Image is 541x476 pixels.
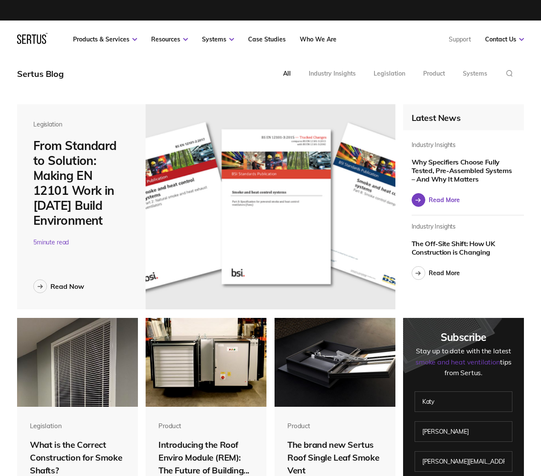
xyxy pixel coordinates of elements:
[429,269,460,277] div: Read More
[412,158,513,183] div: Why Specifiers Choose Fully Tested, Pre-Assembled Systems – And Why It Matters
[415,391,512,412] input: First name**
[33,120,129,128] div: Legislation
[412,266,460,280] a: Read More
[287,422,383,430] div: Product
[33,138,129,228] div: From Standard to Solution: Making EN 12101 Work in [DATE] Build Environment
[248,35,286,43] a: Case Studies
[412,223,456,230] div: Industry Insights
[300,35,336,43] a: Who We Are
[463,70,487,77] div: Systems
[415,421,512,442] input: Last name**
[423,70,445,77] div: Product
[17,68,64,79] div: Sertus Blog
[485,35,524,43] a: Contact Us
[498,435,541,476] iframe: Chat Widget
[449,35,471,43] a: Support
[415,346,512,379] div: Stay up to date with the latest tips from Sertus.
[309,70,356,77] div: Industry Insights
[30,422,125,430] div: Legislation
[415,358,500,366] span: smoke and heat ventilation
[50,282,84,291] div: Read Now
[429,196,460,204] div: Read More
[202,35,234,43] a: Systems
[412,112,515,123] div: Latest News
[412,239,513,256] div: The Off-Site Shift: How UK Construction is Changing
[412,193,460,207] a: Read More
[33,238,129,246] div: 5 minute read
[415,331,512,344] div: Subscribe
[33,279,84,293] a: Read Now
[412,141,456,149] div: Industry Insights
[73,35,137,43] a: Products & Services
[151,35,188,43] a: Resources
[158,422,254,430] div: Product
[283,70,291,77] div: All
[374,70,405,77] div: Legislation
